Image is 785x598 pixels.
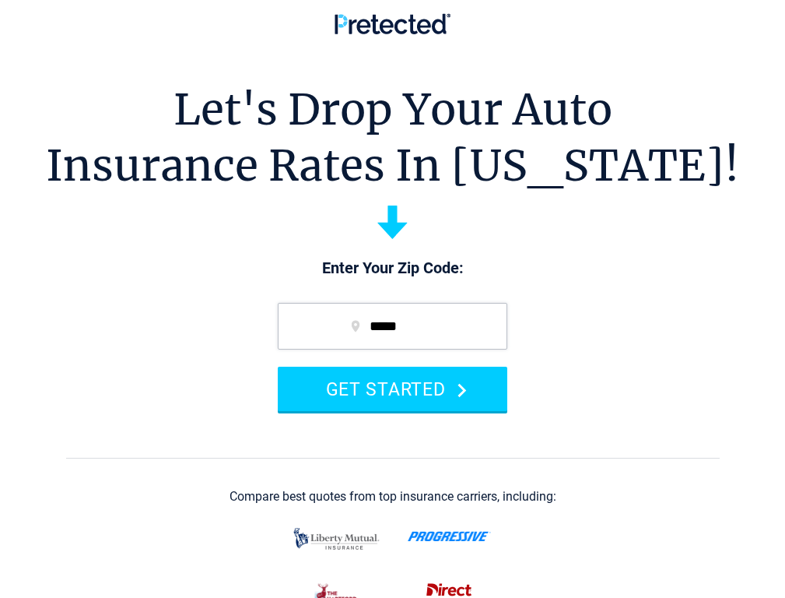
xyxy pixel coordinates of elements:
img: Pretected Logo [335,13,450,34]
p: Enter Your Zip Code: [262,258,523,280]
h1: Let's Drop Your Auto Insurance Rates In [US_STATE]! [46,82,739,194]
img: progressive [408,531,491,542]
button: GET STARTED [278,367,507,411]
input: zip code [278,303,507,350]
div: Compare best quotes from top insurance carriers, including: [230,490,556,504]
img: liberty [289,520,384,558]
